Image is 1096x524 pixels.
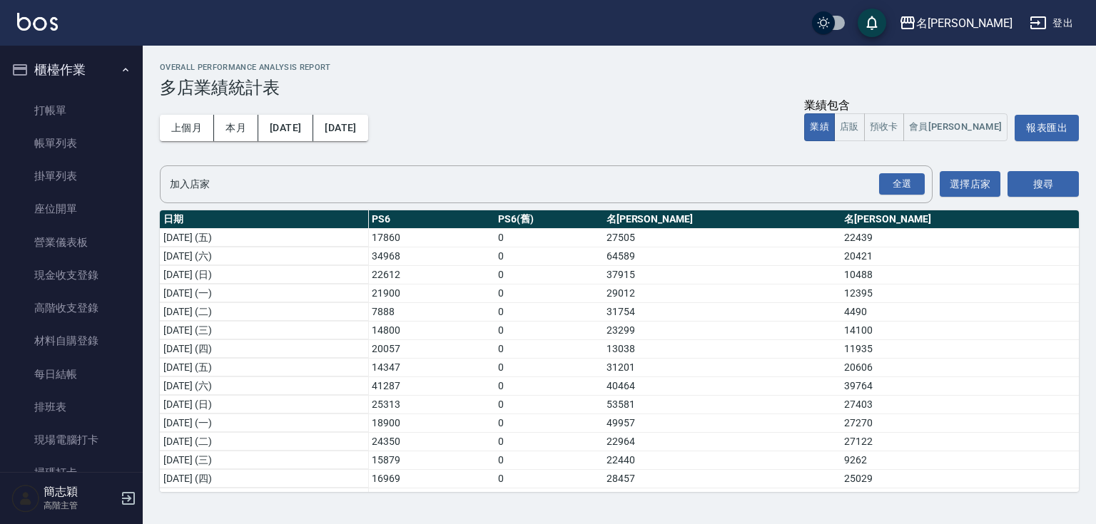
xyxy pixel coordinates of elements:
td: 7888 [368,302,494,321]
td: 31201 [603,358,841,376]
td: 24350 [368,432,494,451]
img: Person [11,484,40,513]
td: [DATE] (三) [160,451,368,469]
td: 35969 [368,488,494,506]
a: 高階收支登錄 [6,292,137,324]
td: [DATE] (四) [160,339,368,358]
td: 27505 [603,228,841,247]
p: 高階主管 [44,499,116,512]
a: 打帳單 [6,94,137,127]
td: 41287 [368,376,494,395]
div: 業績包含 [804,98,1008,113]
button: [DATE] [313,115,367,141]
td: [DATE] (日) [160,265,368,284]
th: 日期 [160,210,368,229]
a: 材料自購登錄 [6,324,137,357]
th: PS6 [368,210,494,229]
td: 27403 [841,395,1079,413]
a: 掛單列表 [6,160,137,192]
td: [DATE] (四) [160,469,368,488]
td: 20606 [841,358,1079,376]
td: 0 [494,488,603,506]
td: 9262 [841,451,1079,469]
img: Logo [17,13,58,31]
th: 名[PERSON_NAME] [603,210,841,229]
td: 32160 [603,488,841,506]
h3: 多店業績統計表 [160,78,1079,98]
div: 全選 [879,173,925,195]
td: 22612 [368,265,494,284]
td: 34968 [368,247,494,265]
td: 28457 [603,469,841,488]
td: 22439 [841,228,1079,247]
td: 0 [494,432,603,451]
a: 現金收支登錄 [6,259,137,292]
a: 報表匯出 [1015,120,1079,133]
td: [DATE] (六) [160,247,368,265]
th: PS6(舊) [494,210,603,229]
td: 25313 [368,395,494,413]
td: 13038 [603,339,841,358]
td: 33676 [841,488,1079,506]
button: 店販 [834,113,865,141]
td: 15879 [368,451,494,469]
td: 0 [494,247,603,265]
button: 預收卡 [864,113,904,141]
td: 31754 [603,302,841,321]
td: 0 [494,228,603,247]
button: save [858,9,886,37]
td: [DATE] (五) [160,228,368,247]
button: 報表匯出 [1015,115,1079,141]
a: 現場電腦打卡 [6,423,137,456]
a: 營業儀表板 [6,226,137,259]
button: 上個月 [160,115,214,141]
td: [DATE] (六) [160,376,368,395]
th: 名[PERSON_NAME] [841,210,1079,229]
a: 排班表 [6,391,137,423]
td: 14800 [368,321,494,339]
button: Open [876,170,928,198]
td: [DATE] (二) [160,302,368,321]
td: 17860 [368,228,494,247]
td: 25029 [841,469,1079,488]
td: 21900 [368,284,494,302]
td: 20057 [368,339,494,358]
td: 0 [494,413,603,432]
td: 49957 [603,413,841,432]
td: 18900 [368,413,494,432]
td: [DATE] (三) [160,321,368,339]
td: 23299 [603,321,841,339]
td: 14347 [368,358,494,376]
td: 22440 [603,451,841,469]
button: 櫃檯作業 [6,51,137,88]
td: [DATE] (二) [160,432,368,451]
td: 22964 [603,432,841,451]
td: 16969 [368,469,494,488]
td: 10488 [841,265,1079,284]
td: 0 [494,284,603,302]
div: 名[PERSON_NAME] [916,14,1013,32]
a: 座位開單 [6,192,137,225]
td: 0 [494,339,603,358]
td: 0 [494,265,603,284]
td: 0 [494,376,603,395]
button: 本月 [214,115,258,141]
button: 選擇店家 [940,171,1000,197]
a: 每日結帳 [6,358,137,391]
td: 53581 [603,395,841,413]
td: 40464 [603,376,841,395]
td: 0 [494,469,603,488]
td: 0 [494,302,603,321]
a: 掃碼打卡 [6,456,137,489]
td: 0 [494,451,603,469]
td: 27122 [841,432,1079,451]
td: [DATE] (五) [160,358,368,376]
td: 0 [494,395,603,413]
td: [DATE] (五) [160,488,368,506]
h2: Overall Performance Analysis Report [160,63,1079,72]
td: 64589 [603,247,841,265]
h5: 簡志穎 [44,485,116,499]
td: 0 [494,321,603,339]
td: [DATE] (日) [160,395,368,413]
td: [DATE] (一) [160,413,368,432]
